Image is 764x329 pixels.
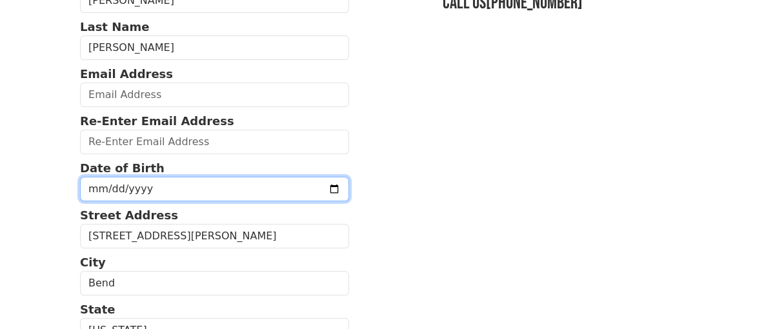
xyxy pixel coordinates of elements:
strong: Last Name [80,20,149,34]
input: City [80,271,349,295]
input: Last Name [80,35,349,60]
strong: State [80,303,116,316]
strong: Email Address [80,67,173,81]
strong: Re-Enter Email Address [80,114,234,128]
strong: Date of Birth [80,161,165,175]
input: Email Address [80,83,349,107]
strong: Street Address [80,208,178,222]
input: Re-Enter Email Address [80,130,349,154]
input: Street Address [80,224,349,248]
strong: City [80,255,106,269]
